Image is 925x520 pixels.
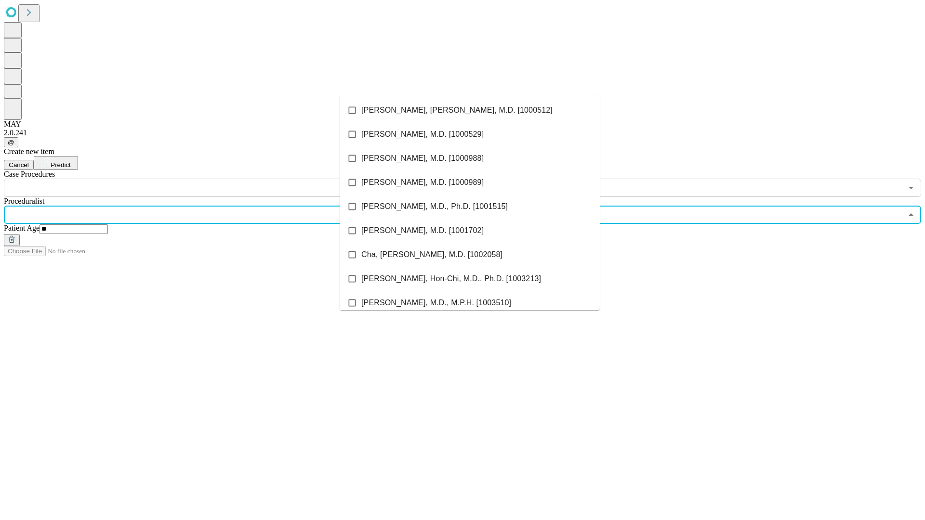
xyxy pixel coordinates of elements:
[4,147,54,156] span: Create new item
[4,170,55,178] span: Scheduled Procedure
[361,153,484,164] span: [PERSON_NAME], M.D. [1000988]
[4,129,921,137] div: 2.0.241
[4,137,18,147] button: @
[51,161,70,169] span: Predict
[361,129,484,140] span: [PERSON_NAME], M.D. [1000529]
[361,104,553,116] span: [PERSON_NAME], [PERSON_NAME], M.D. [1000512]
[4,160,34,170] button: Cancel
[9,161,29,169] span: Cancel
[34,156,78,170] button: Predict
[904,208,918,221] button: Close
[4,197,44,205] span: Proceduralist
[361,177,484,188] span: [PERSON_NAME], M.D. [1000989]
[361,273,541,285] span: [PERSON_NAME], Hon-Chi, M.D., Ph.D. [1003213]
[361,297,511,309] span: [PERSON_NAME], M.D., M.P.H. [1003510]
[4,224,40,232] span: Patient Age
[4,120,921,129] div: MAY
[904,181,918,195] button: Open
[361,249,502,260] span: Cha, [PERSON_NAME], M.D. [1002058]
[8,139,14,146] span: @
[361,225,484,236] span: [PERSON_NAME], M.D. [1001702]
[361,201,508,212] span: [PERSON_NAME], M.D., Ph.D. [1001515]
